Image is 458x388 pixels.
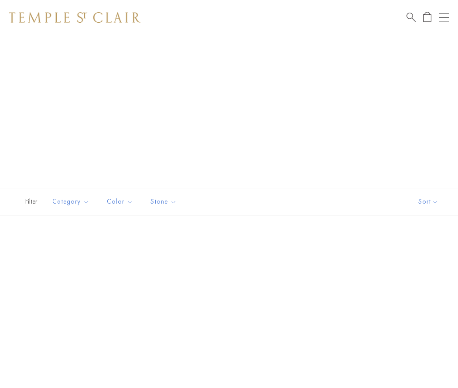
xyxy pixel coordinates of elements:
[100,192,140,211] button: Color
[407,12,416,23] a: Search
[146,196,183,207] span: Stone
[144,192,183,211] button: Stone
[103,196,140,207] span: Color
[46,192,96,211] button: Category
[48,196,96,207] span: Category
[423,12,431,23] a: Open Shopping Bag
[9,12,140,23] img: Temple St. Clair
[399,188,458,215] button: Show sort by
[439,12,449,23] button: Open navigation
